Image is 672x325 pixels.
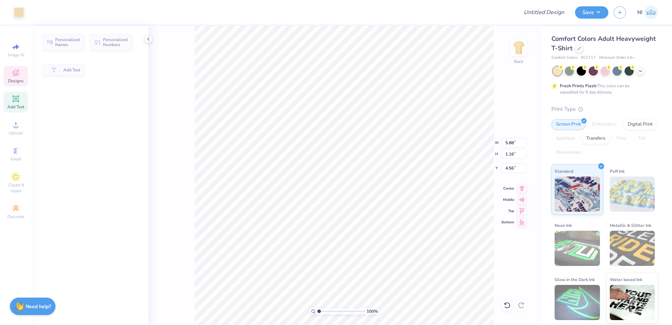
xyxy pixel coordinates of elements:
input: Untitled Design [518,5,570,19]
div: Vinyl [612,133,632,144]
span: Standard [555,167,573,175]
span: Center [502,186,514,191]
div: This color can be expedited for 5 day delivery. [560,83,646,95]
span: Bottom [502,220,514,225]
button: Save [575,6,608,19]
strong: Need help? [26,303,51,310]
div: Rhinestones [551,147,586,158]
div: Transfers [582,133,610,144]
img: Water based Ink [610,285,655,320]
a: NI [637,6,658,19]
img: Standard [555,177,600,212]
span: Metallic & Glitter Ink [610,222,651,229]
span: Neon Ink [555,222,572,229]
div: Digital Print [623,119,657,130]
span: Comfort Colors Adult Heavyweight T-Shirt [551,34,656,52]
span: Personalized Numbers [103,37,128,47]
span: Top [502,209,514,214]
img: Neon Ink [555,231,600,266]
img: Puff Ink [610,177,655,212]
span: 100 % [367,308,378,314]
span: Decorate [7,214,24,219]
img: Back [512,41,526,55]
span: Image AI [8,52,24,58]
div: Foil [634,133,650,144]
span: Minimum Order: 24 + [599,55,634,61]
span: Glow in the Dark Ink [555,276,595,283]
div: Applique [551,133,580,144]
span: Designs [8,78,24,84]
div: Back [514,58,523,65]
span: # C1717 [581,55,596,61]
span: Greek [11,156,21,162]
img: Glow in the Dark Ink [555,285,600,320]
div: Screen Print [551,119,586,130]
div: Print Type [551,105,658,113]
span: Comfort Colors [551,55,577,61]
span: Upload [9,130,23,136]
span: Add Text [7,104,24,110]
img: Metallic & Glitter Ink [610,231,655,266]
div: Embroidery [588,119,621,130]
span: Water based Ink [610,276,642,283]
span: Clipart & logos [4,182,28,193]
span: Personalized Names [55,37,80,47]
span: Add Text [63,68,80,72]
img: Nicole Isabelle Dimla [644,6,658,19]
span: NI [637,8,642,17]
strong: Fresh Prints Flash: [560,83,597,89]
span: Middle [502,197,514,202]
span: Puff Ink [610,167,625,175]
